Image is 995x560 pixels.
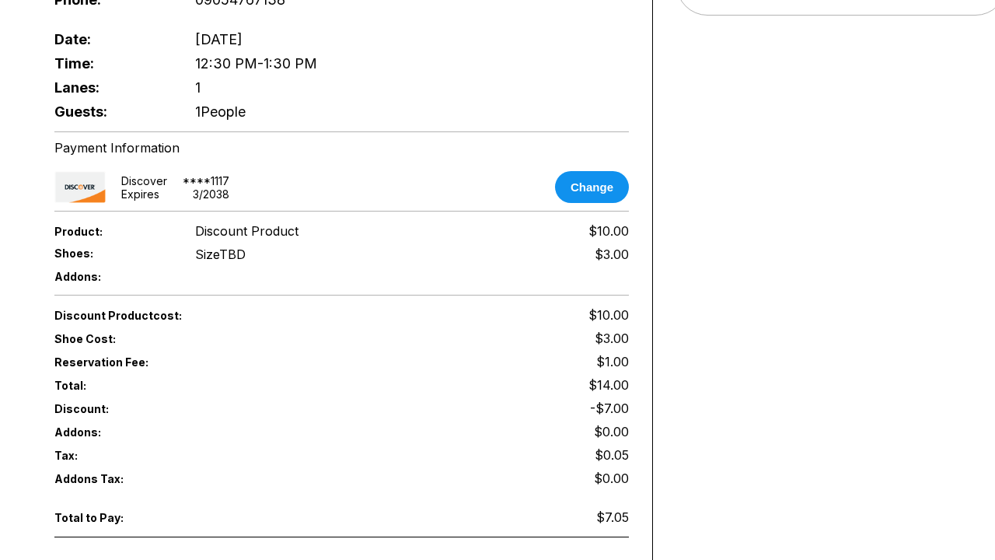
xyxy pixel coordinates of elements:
span: 1 [195,79,201,96]
span: Addons: [54,425,169,439]
span: Shoe Cost: [54,332,169,345]
span: Product: [54,225,169,238]
span: Time: [54,55,169,72]
span: Date: [54,31,169,47]
span: $0.05 [595,447,629,463]
span: Total to Pay: [54,511,169,524]
span: Tax: [54,449,169,462]
span: $14.00 [588,377,629,393]
span: 12:30 PM - 1:30 PM [195,55,317,72]
div: Size TBD [195,247,246,262]
span: Lanes: [54,79,169,96]
span: Discount Product [195,223,298,239]
div: Expires [121,187,159,201]
span: [DATE] [195,31,243,47]
span: -$7.00 [590,401,629,416]
div: 3 / 2038 [193,187,229,201]
span: $3.00 [595,331,629,346]
span: Addons Tax: [54,472,169,485]
span: Discount Product cost: [54,309,342,322]
span: Discount: [54,402,342,415]
span: $7.05 [596,509,629,525]
span: $0.00 [594,471,629,486]
span: 1 People [195,103,246,120]
span: $0.00 [594,424,629,439]
span: Total: [54,379,342,392]
div: $3.00 [595,247,629,262]
span: $10.00 [588,223,629,239]
span: Guests: [54,103,169,120]
div: discover [121,174,167,187]
span: $1.00 [596,354,629,369]
span: $10.00 [588,307,629,323]
span: Reservation Fee: [54,355,342,369]
img: card [54,171,106,203]
button: Change [555,171,629,203]
span: Addons: [54,270,169,283]
span: Shoes: [54,247,169,260]
div: Payment Information [54,140,629,156]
